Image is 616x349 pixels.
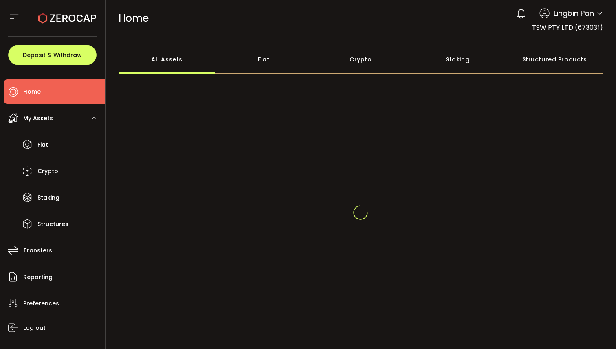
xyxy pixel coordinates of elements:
[8,45,97,65] button: Deposit & Withdraw
[23,86,41,98] span: Home
[37,218,68,230] span: Structures
[37,192,59,204] span: Staking
[215,45,312,74] div: Fiat
[23,271,53,283] span: Reporting
[23,52,82,58] span: Deposit & Withdraw
[532,23,603,32] span: TSW PTY LTD (67303f)
[554,8,594,19] span: Lingbin Pan
[37,165,58,177] span: Crypto
[23,112,53,124] span: My Assets
[506,45,603,74] div: Structured Products
[23,322,46,334] span: Log out
[119,11,149,25] span: Home
[409,45,506,74] div: Staking
[23,245,52,257] span: Transfers
[23,298,59,309] span: Preferences
[312,45,409,74] div: Crypto
[37,139,48,151] span: Fiat
[119,45,216,74] div: All Assets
